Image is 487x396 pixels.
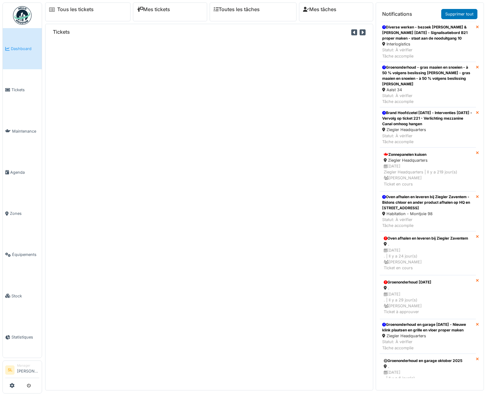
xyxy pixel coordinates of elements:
div: [DATE] . | Il y a 29 jour(s) [PERSON_NAME] Ticket à approuver [384,291,472,315]
a: Diverse werken - bezoek [PERSON_NAME] & [PERSON_NAME] [DATE] - Signalisatiebord B21 proper maken ... [380,22,476,62]
a: Mes tâches [303,6,336,12]
span: Maintenance [12,128,39,134]
div: Aalst 34 [382,87,473,93]
img: Badge_color-CXgf-gQk.svg [13,6,32,25]
div: Interlogistics [382,41,473,47]
a: Tickets [3,69,42,110]
a: Stock [3,275,42,317]
h6: Tickets [53,29,70,35]
a: Mes tickets [137,6,170,12]
div: Groenonderhoud en garage oktober 2025 [384,358,472,364]
a: Zonnepanelen kuisen Ziegler Headquarters [DATE]Ziegler Headquarters | Il y a 219 jour(s) [PERSON_... [380,147,476,191]
a: Dashboard [3,28,42,69]
div: Groenonderhoud [DATE] [384,279,472,285]
div: Diverse werken - bezoek [PERSON_NAME] & [PERSON_NAME] [DATE] - Signalisatiebord B21 proper maken ... [382,24,473,41]
li: [PERSON_NAME] [17,363,39,377]
a: Toutes les tâches [214,6,260,12]
span: Tickets [11,87,39,93]
span: Stock [11,293,39,299]
div: Habitation - Montjoie 98 [382,211,473,217]
a: Brand Hoofdzetel [DATE] - Interventies [DATE] - Vervolg op ticket 221 - Verlichting mezzanine Can... [380,107,476,147]
a: Maintenance [3,111,42,152]
div: Oven afhalen en leveren bij Ziegler Zaventem [384,236,472,241]
span: Zones [10,211,39,216]
span: Dashboard [11,46,39,52]
div: Groenonderhoud - gras maaien en snoeien - à 50 % volgens beslissing [PERSON_NAME] - gras maaien e... [382,65,473,87]
div: . [384,241,472,247]
div: Zonnepanelen kuisen [384,152,472,157]
a: Supprimer tout [441,9,477,19]
a: Groenonderhoud en garage [DATE] - Nieuwe klink plaatsen en grille en vloer proper maken Ziegler H... [380,319,476,354]
a: Groenonderhoud - gras maaien en snoeien - à 50 % volgens beslissing [PERSON_NAME] - gras maaien e... [380,62,476,108]
div: Statut: À vérifier Tâche accomplie [382,339,473,351]
a: Zones [3,193,42,234]
span: Équipements [12,252,39,258]
div: . [384,285,472,291]
h6: Notifications [382,11,412,17]
div: [DATE] . | Il y a 24 jour(s) [PERSON_NAME] Ticket en cours [384,247,472,271]
a: Groenonderhoud [DATE] . [DATE]. | Il y a 29 jour(s) [PERSON_NAME]Ticket à approuver [380,275,476,319]
div: . [384,364,472,369]
a: SL Manager[PERSON_NAME] [5,363,39,378]
a: Tous les tickets [57,6,94,12]
div: Oven afhalen en leveren bij Ziegler Zaventem - Bidons chloor en ander product afhalen op HQ en [S... [382,194,473,211]
div: Groenonderhoud en garage [DATE] - Nieuwe klink plaatsen en grille en vloer proper maken [382,322,473,333]
div: Statut: À vérifier Tâche accomplie [382,217,473,228]
div: Statut: À vérifier Tâche accomplie [382,133,473,145]
a: Agenda [3,152,42,193]
span: Agenda [10,169,39,175]
a: Oven afhalen en leveren bij Ziegler Zaventem . [DATE]. | Il y a 24 jour(s) [PERSON_NAME]Ticket en... [380,231,476,275]
a: Équipements [3,234,42,275]
span: Statistiques [11,334,39,340]
div: Ziegler Headquarters [382,333,473,339]
div: Statut: À vérifier Tâche accomplie [382,47,473,59]
div: Manager [17,363,39,368]
div: [DATE] . | Il y a 6 jour(s) [PERSON_NAME] Ticket en cours [384,369,472,393]
a: Statistiques [3,317,42,358]
div: Ziegler Headquarters [382,127,473,133]
div: Ziegler Headquarters [384,157,472,163]
div: Brand Hoofdzetel [DATE] - Interventies [DATE] - Vervolg op ticket 221 - Verlichting mezzanine Can... [382,110,473,127]
div: Statut: À vérifier Tâche accomplie [382,93,473,104]
a: Oven afhalen en leveren bij Ziegler Zaventem - Bidons chloor en ander product afhalen op HQ en [S... [380,191,476,232]
div: [DATE] Ziegler Headquarters | Il y a 219 jour(s) [PERSON_NAME] Ticket en cours [384,163,472,187]
li: SL [5,365,15,375]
